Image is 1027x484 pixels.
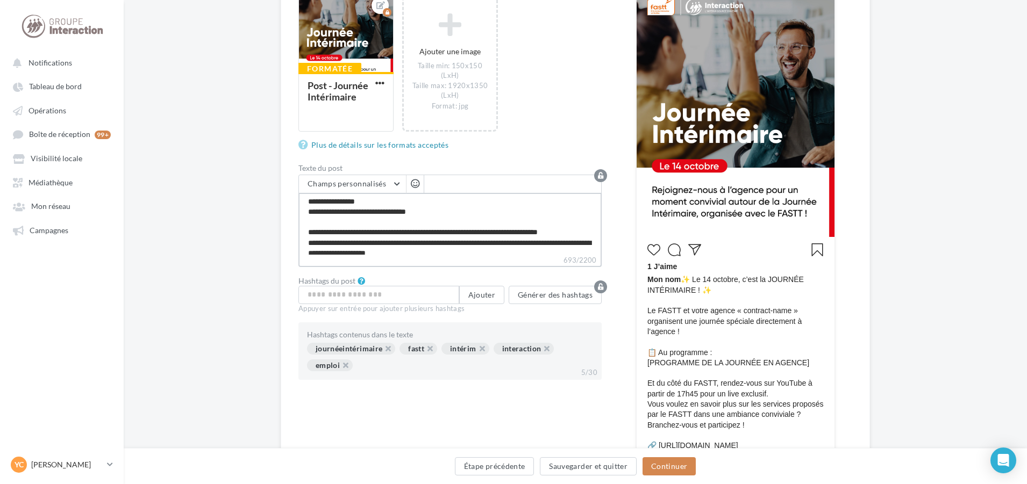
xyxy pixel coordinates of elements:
a: Visibilité locale [6,148,117,168]
svg: Partager la publication [688,243,701,256]
div: fastt [400,343,437,355]
div: 5/30 [577,366,602,380]
div: Hashtags contenus dans le texte [307,331,593,338]
a: Médiathèque [6,172,117,192]
a: Boîte de réception 99+ [6,124,117,144]
div: interaction [494,343,554,355]
a: Opérations [6,100,117,120]
span: Champs personnalisés [308,179,386,188]
svg: Commenter [668,243,681,256]
div: journéeintérimaire [307,343,395,355]
span: Notifications [28,58,72,67]
div: 99+ [95,131,111,139]
label: Texte du post [298,164,602,172]
div: Open Intercom Messenger [990,447,1016,473]
svg: Enregistrer [811,243,824,256]
span: Visibilité locale [31,154,82,163]
button: Générer des hashtags [509,286,602,304]
span: Mon nom [647,275,681,284]
svg: J’aime [647,243,660,256]
a: Tableau de bord [6,76,117,96]
button: Étape précédente [455,457,534,475]
div: Post - Journée Intérimaire [308,80,368,102]
a: Campagnes [6,220,117,240]
div: Appuyer sur entrée pour ajouter plusieurs hashtags [298,304,602,314]
a: YC [PERSON_NAME] [9,454,115,475]
button: Continuer [643,457,696,475]
span: YC [15,459,24,470]
button: Sauvegarder et quitter [540,457,637,475]
span: Campagnes [30,226,68,235]
button: Ajouter [459,286,504,304]
label: 693/2200 [298,255,602,267]
div: Formatée [298,63,361,75]
button: Champs personnalisés [299,175,406,193]
span: Tableau de bord [29,82,82,91]
div: emploi [307,359,353,371]
span: Mon réseau [31,202,70,211]
div: intérim [441,343,489,355]
span: Boîte de réception [29,130,90,139]
span: Médiathèque [28,178,73,187]
label: Hashtags du post [298,277,355,285]
p: [PERSON_NAME] [31,459,103,470]
span: Opérations [28,106,66,115]
a: Mon réseau [6,196,117,215]
div: 1 J’aime [647,262,824,274]
button: Notifications [6,53,113,72]
a: Plus de détails sur les formats acceptés [298,139,453,151]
